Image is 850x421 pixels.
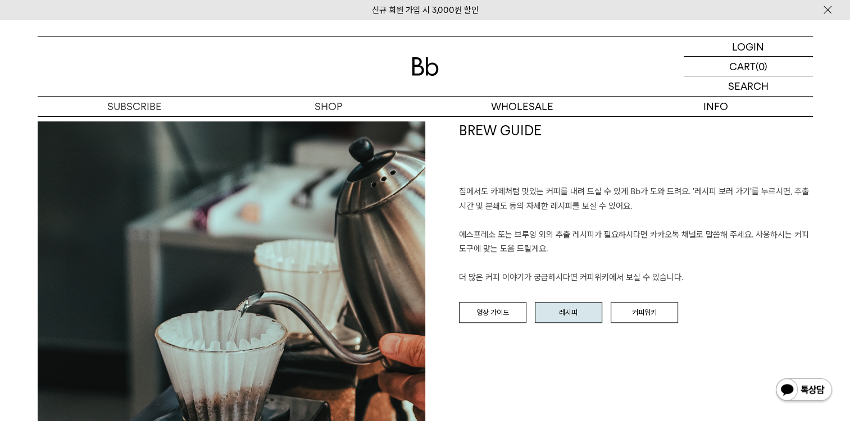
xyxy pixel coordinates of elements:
[372,5,479,15] a: 신규 회원 가입 시 3,000원 할인
[38,97,231,116] a: SUBSCRIBE
[535,302,602,323] a: 레시피
[459,185,813,285] p: 집에서도 카페처럼 맛있는 커피를 내려 드실 ﻿수 있게 Bb가 도와 드려요. '레시피 보러 가기'를 누르시면, 추출 시간 및 분쇄도 등의 자세한 레시피를 보실 수 있어요. 에스...
[728,76,769,96] p: SEARCH
[732,37,764,56] p: LOGIN
[425,97,619,116] p: WHOLESALE
[459,121,813,185] h1: BREW GUIDE
[412,57,439,76] img: 로고
[684,37,813,57] a: LOGIN
[684,57,813,76] a: CART (0)
[775,377,833,404] img: 카카오톡 채널 1:1 채팅 버튼
[729,57,756,76] p: CART
[756,57,767,76] p: (0)
[231,97,425,116] a: SHOP
[619,97,813,116] p: INFO
[611,302,678,323] a: 커피위키
[459,302,526,323] a: 영상 가이드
